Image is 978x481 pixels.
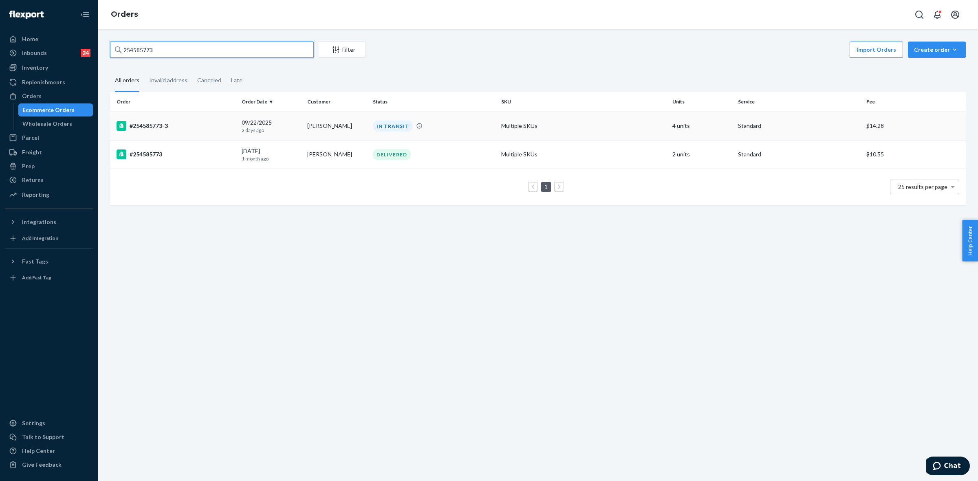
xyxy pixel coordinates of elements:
[5,188,93,201] a: Reporting
[197,70,221,91] div: Canceled
[117,121,235,131] div: #254585773-3
[81,49,90,57] div: 24
[22,461,62,469] div: Give Feedback
[5,232,93,245] a: Add Integration
[307,98,366,105] div: Customer
[9,11,44,19] img: Flexport logo
[242,155,301,162] p: 1 month ago
[18,117,93,130] a: Wholesale Orders
[304,140,370,169] td: [PERSON_NAME]
[242,147,301,162] div: [DATE]
[5,458,93,471] button: Give Feedback
[929,7,945,23] button: Open notifications
[22,447,55,455] div: Help Center
[5,146,93,159] a: Freight
[543,183,549,190] a: Page 1 is your current page
[669,92,735,112] th: Units
[242,127,301,134] p: 2 days ago
[115,70,139,92] div: All orders
[850,42,903,58] button: Import Orders
[5,131,93,144] a: Parcel
[18,103,93,116] a: Ecommerce Orders
[22,176,44,184] div: Returns
[5,90,93,103] a: Orders
[22,134,39,142] div: Parcel
[22,148,42,156] div: Freight
[22,162,35,170] div: Prep
[863,140,966,169] td: $10.55
[5,215,93,228] button: Integrations
[498,112,669,140] td: Multiple SKUs
[22,49,47,57] div: Inbounds
[669,140,735,169] td: 2 units
[373,121,413,132] div: IN TRANSIT
[738,150,860,158] p: Standard
[149,70,187,91] div: Invalid address
[738,122,860,130] p: Standard
[5,417,93,430] a: Settings
[5,160,93,173] a: Prep
[5,444,93,457] a: Help Center
[22,92,42,100] div: Orders
[5,33,93,46] a: Home
[22,235,58,242] div: Add Integration
[22,78,65,86] div: Replenishments
[110,42,314,58] input: Search orders
[5,430,93,444] button: Talk to Support
[5,271,93,284] a: Add Fast Tag
[22,120,72,128] div: Wholesale Orders
[22,218,56,226] div: Integrations
[669,112,735,140] td: 4 units
[22,419,45,427] div: Settings
[238,92,304,112] th: Order Date
[962,220,978,261] button: Help Center
[22,35,38,43] div: Home
[22,191,49,199] div: Reporting
[111,10,138,19] a: Orders
[863,92,966,112] th: Fee
[319,46,366,54] div: Filter
[498,92,669,112] th: SKU
[908,42,966,58] button: Create order
[110,92,238,112] th: Order
[22,433,64,441] div: Talk to Support
[863,112,966,140] td: $14.28
[373,149,411,160] div: DELIVERED
[5,46,93,59] a: Inbounds24
[5,76,93,89] a: Replenishments
[914,46,960,54] div: Create order
[117,149,235,159] div: #254585773
[22,64,48,72] div: Inventory
[104,3,145,26] ol: breadcrumbs
[231,70,242,91] div: Late
[911,7,927,23] button: Open Search Box
[5,174,93,187] a: Returns
[22,257,48,266] div: Fast Tags
[370,92,498,112] th: Status
[22,274,51,281] div: Add Fast Tag
[5,61,93,74] a: Inventory
[947,7,963,23] button: Open account menu
[735,92,863,112] th: Service
[77,7,93,23] button: Close Navigation
[22,106,75,114] div: Ecommerce Orders
[5,255,93,268] button: Fast Tags
[242,119,301,134] div: 09/22/2025
[898,183,947,190] span: 25 results per page
[926,457,970,477] iframe: Opens a widget where you can chat to one of our agents
[319,42,366,58] button: Filter
[304,112,370,140] td: [PERSON_NAME]
[498,140,669,169] td: Multiple SKUs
